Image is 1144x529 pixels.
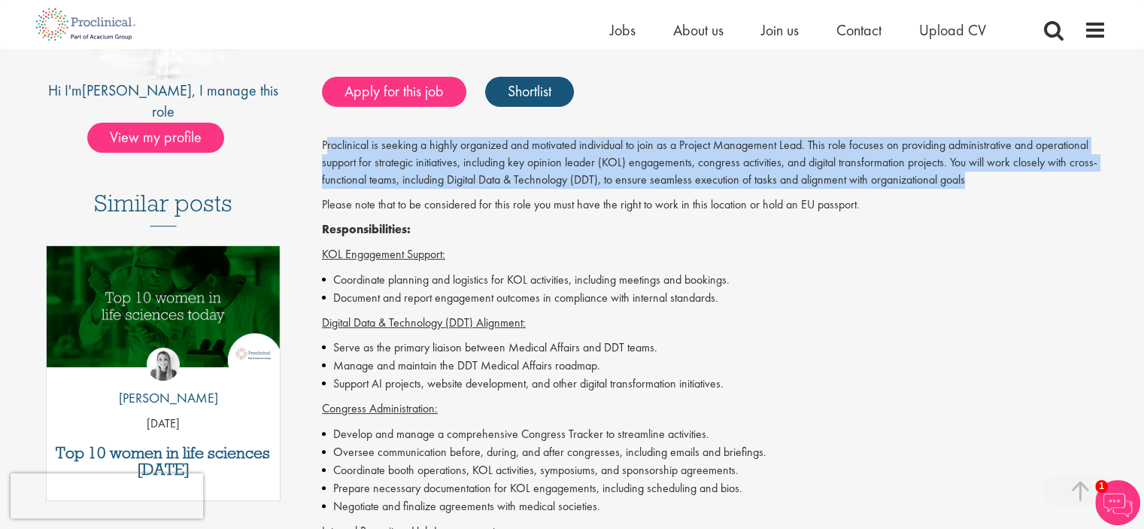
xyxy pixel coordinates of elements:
a: Shortlist [485,77,574,107]
a: Contact [836,20,882,40]
a: Jobs [610,20,636,40]
img: Top 10 women in life sciences today [47,246,281,367]
a: Top 10 women in life sciences [DATE] [54,445,273,478]
iframe: reCAPTCHA [11,473,203,518]
li: Serve as the primary liaison between Medical Affairs and DDT teams. [322,339,1106,357]
span: Digital Data & Technology (DDT) Alignment: [322,315,526,330]
span: Congress Administration: [322,400,438,416]
span: 1 [1095,480,1108,493]
p: [PERSON_NAME] [108,388,218,408]
a: [PERSON_NAME] [82,81,192,100]
li: Support AI projects, website development, and other digital transformation initiatives. [322,375,1106,393]
strong: Responsibilities: [322,221,411,237]
p: Proclinical is seeking a highly organized and motivated individual to join as a Project Managemen... [322,137,1106,189]
div: Hi I'm , I manage this role [38,80,289,123]
a: Hannah Burke [PERSON_NAME] [108,348,218,415]
a: Upload CV [919,20,986,40]
a: Join us [761,20,799,40]
a: Link to a post [47,246,281,379]
li: Document and report engagement outcomes in compliance with internal standards. [322,289,1106,307]
li: Prepare necessary documentation for KOL engagements, including scheduling and bios. [322,479,1106,497]
li: Manage and maintain the DDT Medical Affairs roadmap. [322,357,1106,375]
p: [DATE] [47,415,281,433]
a: Apply for this job [322,77,466,107]
img: Hannah Burke [147,348,180,381]
li: Oversee communication before, during, and after congresses, including emails and briefings. [322,443,1106,461]
li: Coordinate booth operations, KOL activities, symposiums, and sponsorship agreements. [322,461,1106,479]
img: Chatbot [1095,480,1140,525]
h3: Similar posts [94,190,232,226]
span: KOL Engagement Support: [322,246,445,262]
span: View my profile [87,123,224,153]
li: Develop and manage a comprehensive Congress Tracker to streamline activities. [322,425,1106,443]
a: About us [673,20,724,40]
a: View my profile [87,126,239,145]
li: Negotiate and finalize agreements with medical societies. [322,497,1106,515]
li: Coordinate planning and logistics for KOL activities, including meetings and bookings. [322,271,1106,289]
p: Please note that to be considered for this role you must have the right to work in this location ... [322,196,1106,214]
